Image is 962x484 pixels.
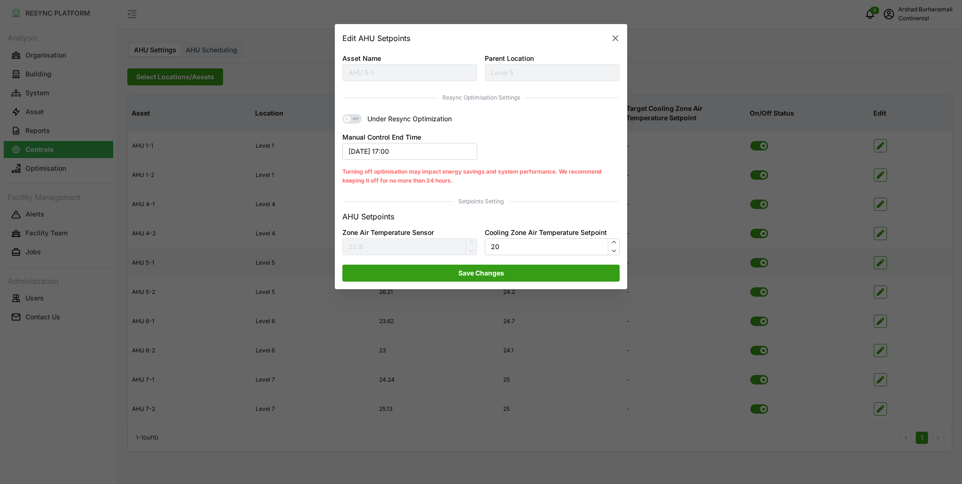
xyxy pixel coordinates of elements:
label: Manual Control End Time [342,133,421,143]
h2: Edit AHU Setpoints [342,34,410,42]
button: [DATE] 17:00 [342,143,477,160]
span: Resync Optimisation Settings [342,93,620,102]
span: Save Changes [458,265,504,281]
label: Asset Name [342,53,381,64]
button: Save Changes [342,265,620,282]
span: Under Resync Optimization [362,115,452,124]
p: AHU Setpoints [342,211,394,223]
label: Zone Air Temperature Sensor [342,227,434,238]
label: Cooling Zone Air Temperature Setpoint [485,227,607,238]
p: Turning off optimisation may impact energy savings and system performance. We recommend keeping i... [342,167,620,185]
span: Setpoints Setting [342,198,620,207]
span: OFF [350,115,362,124]
label: Parent Location [485,53,534,64]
